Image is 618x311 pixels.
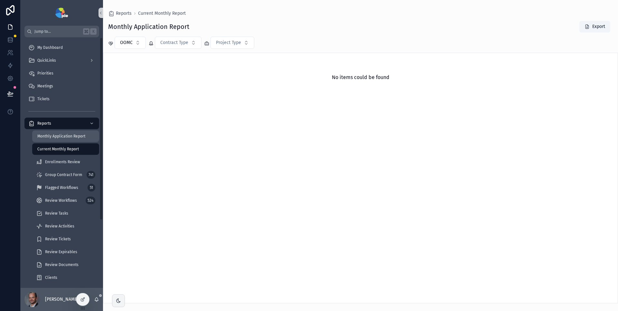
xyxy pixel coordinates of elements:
span: QuickLinks [37,58,56,63]
a: Reports [24,118,99,129]
p: [PERSON_NAME] [45,296,79,303]
span: Jump to... [34,29,80,34]
a: Review Tickets [32,233,99,245]
button: Select Button [211,37,254,49]
div: 524 [86,197,95,204]
span: K [91,29,96,34]
a: Reports [108,10,132,17]
span: Flagged Workflows [45,185,78,190]
span: Review Tasks [45,211,68,216]
button: Jump to...K [24,26,99,37]
button: Select Button [115,37,146,49]
a: Priorities [24,67,99,79]
span: Priorities [37,71,53,76]
span: Enrollments Review [45,159,80,164]
a: Monthly Application Report [32,130,99,142]
a: Tickets [24,93,99,105]
span: Monthly Application Report [37,134,85,139]
span: Review Activities [45,224,74,229]
span: Review Expirables [45,249,77,254]
a: Review Workflows524 [32,195,99,206]
a: My Dashboard [24,42,99,53]
span: Tickets [37,96,50,102]
a: Group Contract Form741 [32,169,99,181]
a: Review Tasks [32,208,99,219]
span: Review Documents [45,262,79,267]
a: Current Monthly Report [32,143,99,155]
img: App logo [55,8,68,18]
span: Group Contract Form [45,172,82,177]
span: Reports [37,121,51,126]
span: Contract Type [160,40,188,46]
a: Review Expirables [32,246,99,258]
span: Reports [116,10,132,17]
a: Current Monthly Report [138,10,186,17]
a: Review Documents [32,259,99,271]
span: Meetings [37,84,53,89]
a: Enrollments Review [32,156,99,168]
span: Review Tickets [45,236,71,242]
a: Flagged Workflows51 [32,182,99,193]
a: Review Activities [32,220,99,232]
h2: No items could be found [332,74,389,81]
div: 51 [88,184,95,191]
button: Export [579,21,610,32]
span: Current Monthly Report [37,147,79,152]
div: scrollable content [21,37,103,288]
span: OOMC [120,40,133,46]
span: My Dashboard [37,45,63,50]
span: Review Workflows [45,198,77,203]
span: Project Type [216,40,241,46]
button: Select Button [155,37,201,49]
div: 741 [87,171,95,179]
span: Clients [45,275,57,280]
a: Meetings [24,80,99,92]
a: Clients [32,272,99,283]
h1: Monthly Application Report [108,22,189,31]
a: QuickLinks [24,55,99,66]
